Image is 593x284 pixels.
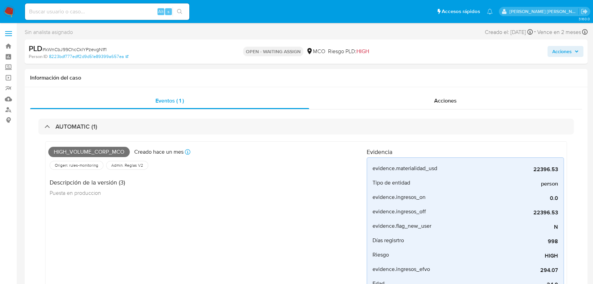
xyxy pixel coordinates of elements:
span: # kWnCbJ99ChcCklYPzevgN1f1 [42,46,106,53]
h4: Descripción de la versión (3) [50,179,125,186]
span: Puesta en produccion [50,189,101,197]
span: s [167,8,169,15]
input: Buscar usuario o caso... [25,7,189,16]
span: Eventos ( 1 ) [155,97,184,105]
b: PLD [29,43,42,54]
span: Acciones [434,97,457,105]
span: Alt [158,8,164,15]
span: Riesgo PLD: [328,48,369,55]
span: High_volume_corp_mco [48,147,130,157]
div: Creado el: [DATE] [485,27,533,37]
h1: Información del caso [30,74,582,81]
span: Admin. Reglas V2 [111,163,144,168]
a: Notificaciones [487,9,493,14]
h3: AUTOMATIC (1) [55,123,97,130]
span: Origen: rules-monitoring [54,163,99,168]
span: Sin analista asignado [25,28,73,36]
div: AUTOMATIC (1) [38,119,574,134]
button: search-icon [173,7,187,16]
a: 8223bdf777edff2d9d51e89399a657ea [49,54,128,60]
span: Vence en 2 meses [537,28,581,36]
p: OPEN - WAITING ASSIGN [243,47,303,56]
div: MCO [306,48,325,55]
span: Accesos rápidos [442,8,480,15]
span: Acciones [552,46,572,57]
span: - [534,27,536,37]
span: HIGH [356,47,369,55]
p: leonardo.alvarezortiz@mercadolibre.com.co [509,8,579,15]
button: Acciones [547,46,583,57]
b: Person ID [29,54,48,60]
a: Salir [581,8,588,15]
p: Creado hace un mes [134,148,184,156]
